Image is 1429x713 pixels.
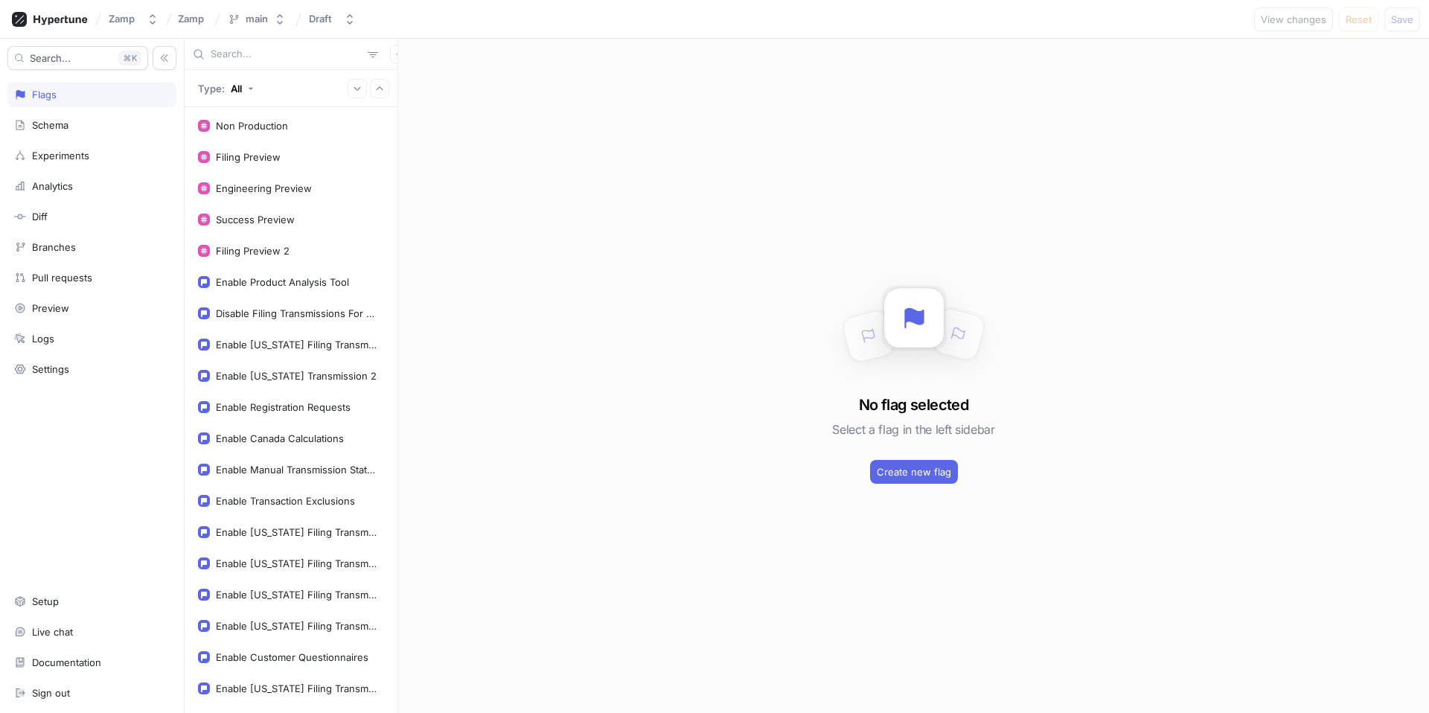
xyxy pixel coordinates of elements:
[118,51,141,65] div: K
[32,150,89,162] div: Experiments
[216,464,378,476] div: Enable Manual Transmission Status Update
[246,13,268,25] div: main
[32,687,70,699] div: Sign out
[32,363,69,375] div: Settings
[7,650,176,675] a: Documentation
[32,119,68,131] div: Schema
[216,495,355,507] div: Enable Transaction Exclusions
[216,557,378,569] div: Enable [US_STATE] Filing Transmission
[832,416,994,443] h5: Select a flag in the left sidebar
[32,272,92,284] div: Pull requests
[32,656,101,668] div: Documentation
[1391,15,1413,24] span: Save
[216,370,377,382] div: Enable [US_STATE] Transmission 2
[32,302,69,314] div: Preview
[877,467,951,476] span: Create new flag
[216,401,351,413] div: Enable Registration Requests
[216,339,378,351] div: Enable [US_STATE] Filing Transmission
[216,589,378,601] div: Enable [US_STATE] Filing Transmission
[303,7,362,31] button: Draft
[32,595,59,607] div: Setup
[1261,15,1326,24] span: View changes
[32,241,76,253] div: Branches
[859,394,968,416] h3: No flag selected
[109,13,135,25] div: Zamp
[216,151,281,163] div: Filing Preview
[222,7,292,31] button: main
[32,333,54,345] div: Logs
[216,214,295,226] div: Success Preview
[216,682,378,694] div: Enable [US_STATE] Filing Transmission
[216,620,378,632] div: Enable [US_STATE] Filing Transmission
[216,432,344,444] div: Enable Canada Calculations
[216,307,378,319] div: Disable Filing Transmissions For Failed Validations
[178,13,204,24] span: Zamp
[1339,7,1378,31] button: Reset
[216,245,290,257] div: Filing Preview 2
[216,526,378,538] div: Enable [US_STATE] Filing Transmission
[370,79,389,98] button: Collapse all
[32,626,73,638] div: Live chat
[1254,7,1333,31] button: View changes
[32,211,48,223] div: Diff
[216,182,312,194] div: Engineering Preview
[870,460,958,484] button: Create new flag
[32,180,73,192] div: Analytics
[216,651,368,663] div: Enable Customer Questionnaires
[211,47,362,62] input: Search...
[30,54,71,63] span: Search...
[231,83,242,95] div: All
[7,46,148,70] button: Search...K
[193,75,259,101] button: Type: All
[216,276,349,288] div: Enable Product Analysis Tool
[198,83,225,95] p: Type:
[348,79,367,98] button: Expand all
[216,120,288,132] div: Non Production
[309,13,332,25] div: Draft
[103,7,164,31] button: Zamp
[1346,15,1372,24] span: Reset
[32,89,57,100] div: Flags
[1384,7,1420,31] button: Save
